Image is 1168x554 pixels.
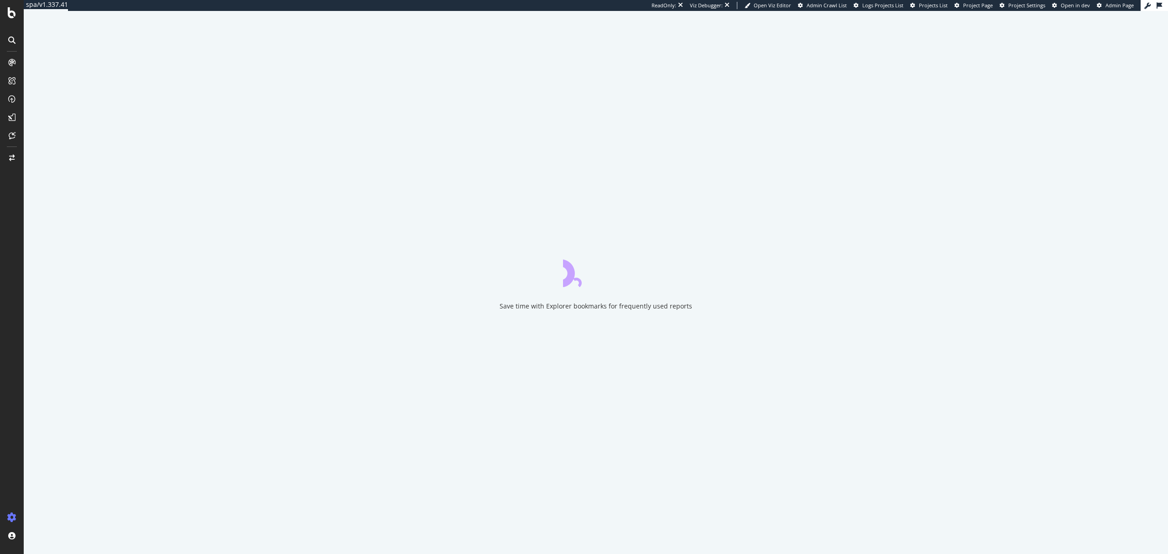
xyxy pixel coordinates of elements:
a: Open in dev [1052,2,1090,9]
div: animation [563,254,629,287]
a: Open Viz Editor [745,2,791,9]
span: Project Page [963,2,993,9]
span: Project Settings [1008,2,1045,9]
span: Logs Projects List [862,2,903,9]
span: Open Viz Editor [754,2,791,9]
a: Logs Projects List [854,2,903,9]
a: Admin Crawl List [798,2,847,9]
span: Admin Crawl List [807,2,847,9]
div: Viz Debugger: [690,2,723,9]
div: Save time with Explorer bookmarks for frequently used reports [500,302,692,311]
a: Project Page [954,2,993,9]
div: ReadOnly: [652,2,676,9]
a: Admin Page [1097,2,1134,9]
span: Projects List [919,2,948,9]
a: Projects List [910,2,948,9]
span: Open in dev [1061,2,1090,9]
span: Admin Page [1105,2,1134,9]
a: Project Settings [1000,2,1045,9]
